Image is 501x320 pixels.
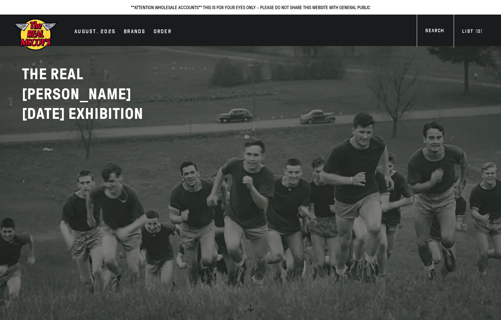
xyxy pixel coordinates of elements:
[462,28,482,37] div: List ( )
[425,27,444,36] div: Search
[477,28,480,34] span: 0
[22,64,191,124] h2: THE REAL [PERSON_NAME]
[454,28,491,37] a: List (0)
[71,27,119,37] a: AUGUST. 2025
[124,27,145,37] div: Brands
[7,3,494,11] p: **ATTENTION WHOLESALE ACCOUNTS** THIS IS FOR YOUR EYES ONLY - PLEASE DO NOT SHARE THIS WEBSITE WI...
[150,27,175,37] a: Order
[154,27,172,37] div: Order
[14,18,58,51] img: mccoys-exhibition
[22,104,191,124] p: [DATE] EXHIBITION
[74,27,116,37] div: AUGUST. 2025
[417,27,452,36] a: Search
